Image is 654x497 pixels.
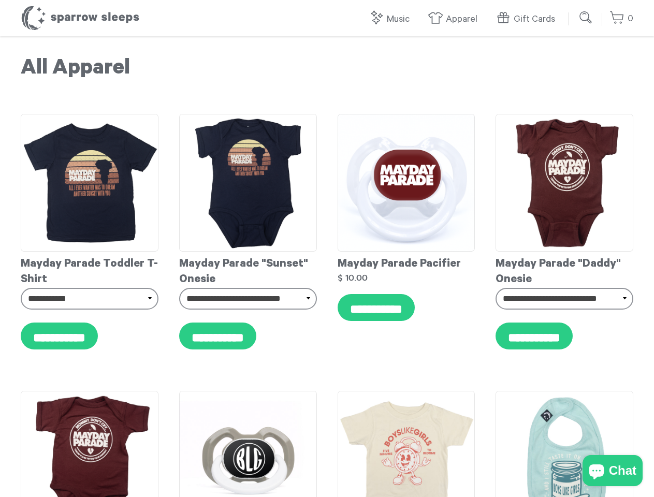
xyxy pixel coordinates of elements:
[428,8,483,31] a: Apparel
[21,114,158,252] img: MaydayParade-SunsetToddlerT-shirt_grande.png
[338,114,475,252] img: MaydayParadePacifierMockup_grande.png
[576,7,597,28] input: Submit
[179,252,317,288] div: Mayday Parade "Sunset" Onesie
[609,8,633,30] a: 0
[496,8,560,31] a: Gift Cards
[496,114,633,252] img: Mayday_Parade_-_Daddy_Onesie_grande.png
[21,5,140,31] h1: Sparrow Sleeps
[369,8,415,31] a: Music
[21,57,633,83] h1: All Apparel
[179,114,317,252] img: MaydayParade-SunsetOnesie_grande.png
[338,273,368,282] strong: $ 10.00
[21,252,158,288] div: Mayday Parade Toddler T-Shirt
[579,455,646,489] inbox-online-store-chat: Shopify online store chat
[496,252,633,288] div: Mayday Parade "Daddy" Onesie
[338,252,475,272] div: Mayday Parade Pacifier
